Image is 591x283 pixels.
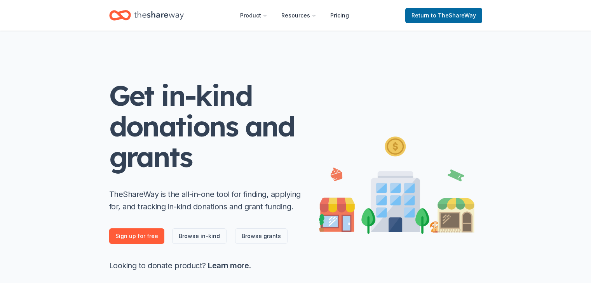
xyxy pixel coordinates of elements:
[324,8,355,23] a: Pricing
[431,12,476,19] span: to TheShareWay
[275,8,323,23] button: Resources
[319,133,474,234] img: Illustration for landing page
[109,6,184,24] a: Home
[109,259,303,272] p: Looking to donate product? .
[234,6,355,24] nav: Main
[109,80,303,173] h1: Get in-kind donations and grants
[411,11,476,20] span: Return
[234,8,274,23] button: Product
[405,8,482,23] a: Returnto TheShareWay
[172,228,227,244] a: Browse in-kind
[208,261,249,270] a: Learn more
[235,228,288,244] a: Browse grants
[109,228,164,244] a: Sign up for free
[109,188,303,213] p: TheShareWay is the all-in-one tool for finding, applying for, and tracking in-kind donations and ...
